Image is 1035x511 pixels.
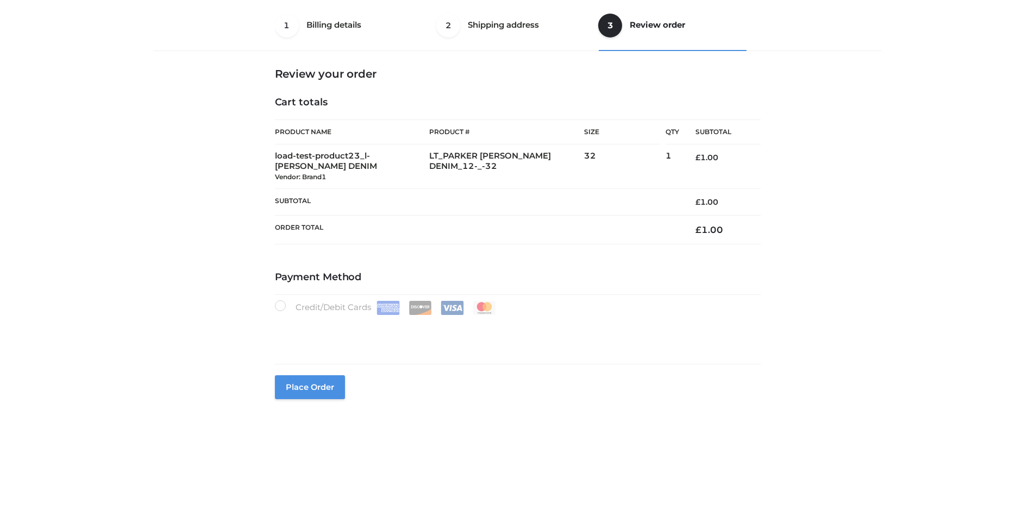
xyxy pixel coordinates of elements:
td: load-test-product23_l-[PERSON_NAME] DENIM [275,144,430,188]
span: £ [695,224,701,235]
img: Discover [409,301,432,315]
img: Visa [441,301,464,315]
th: Subtotal [679,120,761,144]
th: Qty [666,119,679,144]
span: £ [695,197,700,207]
img: Amex [377,301,400,315]
td: 32 [584,144,666,188]
small: Vendor: Brand1 [275,173,326,181]
bdi: 1.00 [695,224,723,235]
bdi: 1.00 [695,153,718,162]
button: Place order [275,375,345,399]
th: Subtotal [275,188,679,215]
label: Credit/Debit Cards [275,300,497,315]
h4: Cart totals [275,97,761,109]
td: 1 [666,144,679,188]
th: Product Name [275,119,430,144]
iframe: Secure payment input frame [273,313,758,352]
bdi: 1.00 [695,197,718,207]
h3: Review your order [275,67,761,80]
td: LT_PARKER [PERSON_NAME] DENIM_12-_-32 [429,144,584,188]
th: Size [584,120,660,144]
th: Product # [429,119,584,144]
img: Mastercard [473,301,496,315]
h4: Payment Method [275,272,761,283]
span: £ [695,153,700,162]
th: Order Total [275,215,679,244]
